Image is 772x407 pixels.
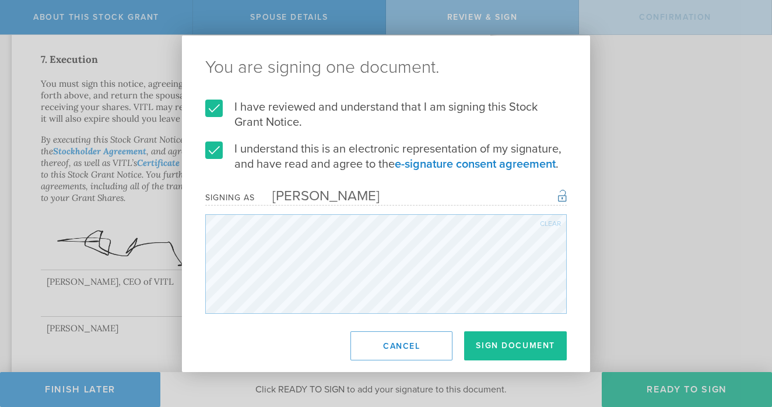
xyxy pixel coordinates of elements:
ng-pluralize: You are signing one document. [205,59,567,76]
button: Cancel [350,331,452,360]
label: I have reviewed and understand that I am signing this Stock Grant Notice. [205,100,567,130]
a: e-signature consent agreement [395,157,556,171]
button: Sign Document [464,331,567,360]
div: [PERSON_NAME] [255,187,380,204]
div: Signing as [205,193,255,203]
label: I understand this is an electronic representation of my signature, and have read and agree to the . [205,141,567,172]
